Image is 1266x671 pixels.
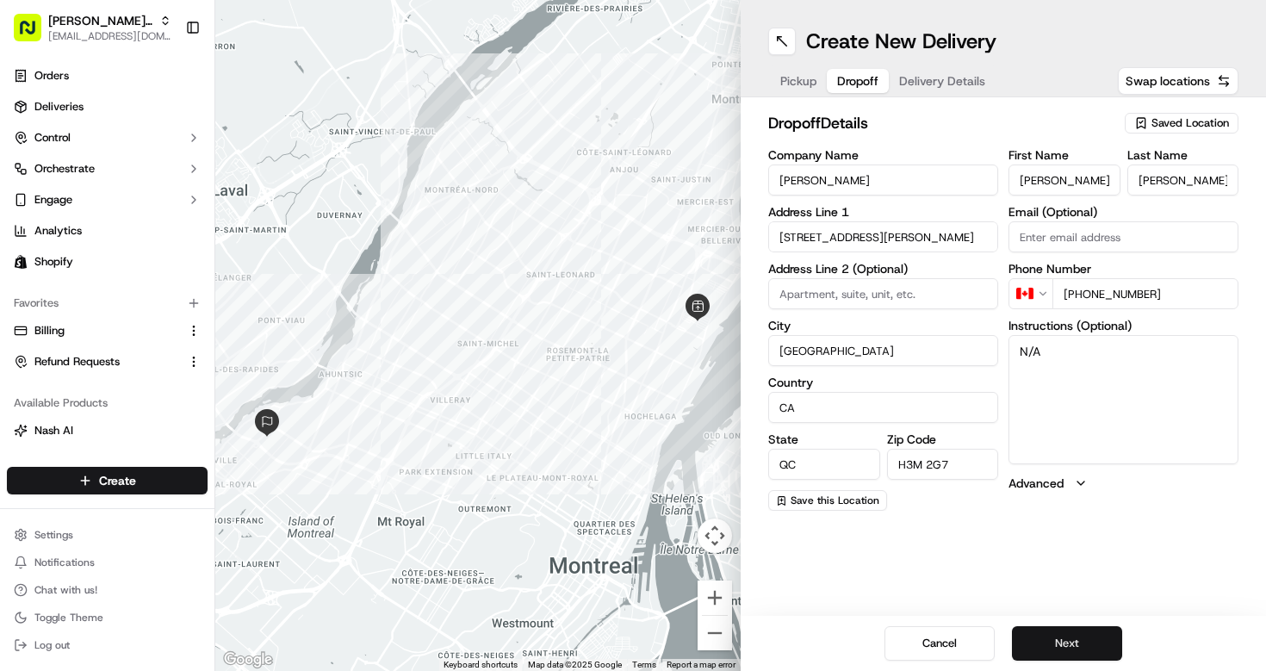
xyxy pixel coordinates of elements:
button: [PERSON_NAME] MTL[EMAIL_ADDRESS][DOMAIN_NAME] [7,7,178,48]
span: Nash AI [34,423,73,438]
button: [EMAIL_ADDRESS][DOMAIN_NAME] [48,29,171,43]
span: [DATE] [152,267,188,281]
span: [PERSON_NAME] [53,267,140,281]
a: Deliveries [7,93,208,121]
input: Enter city [768,335,998,366]
span: [PERSON_NAME] [53,314,140,327]
div: 💻 [146,387,159,401]
label: Advanced [1008,475,1064,492]
span: [DATE] [152,314,188,327]
a: 💻API Documentation [139,378,283,409]
span: Pickup [780,72,816,90]
button: Swap locations [1118,67,1238,95]
div: Available Products [7,389,208,417]
span: Billing [34,323,65,339]
input: Enter first name [1008,165,1120,196]
span: Knowledge Base [34,385,132,402]
button: Start new chat [293,170,313,190]
span: Dropoff [837,72,878,90]
label: Instructions (Optional) [1008,320,1238,332]
span: Notifications [34,556,95,569]
span: Deliveries [34,99,84,115]
a: Refund Requests [14,354,180,370]
span: Saved Location [1151,115,1229,131]
span: Control [34,130,71,146]
img: Masood Aslam [17,297,45,325]
p: Welcome 👋 [17,69,313,96]
label: Country [768,376,998,388]
input: Enter zip code [887,449,999,480]
div: 📗 [17,387,31,401]
img: 4281594248423_2fcf9dad9f2a874258b8_72.png [36,165,67,196]
label: City [768,320,998,332]
button: Nash AI [7,417,208,444]
a: Shopify [7,248,208,276]
textarea: N/A [1008,335,1238,464]
span: Engage [34,192,72,208]
label: Last Name [1127,149,1239,161]
span: Refund Requests [34,354,120,370]
span: Log out [34,638,70,652]
span: Orchestrate [34,161,95,177]
label: Company Name [768,149,998,161]
img: Google [220,649,276,671]
span: Save this Location [791,494,879,507]
button: Notifications [7,550,208,575]
a: Orders [7,62,208,90]
span: Chat with us! [34,583,97,597]
button: Zoom in [698,581,732,615]
a: Analytics [7,217,208,245]
span: Shopify [34,254,73,270]
input: Enter state [768,449,880,480]
button: Control [7,124,208,152]
img: Asif Zaman Khan [17,251,45,278]
label: First Name [1008,149,1120,161]
span: Create [99,472,136,489]
a: Nash AI [14,423,201,438]
input: Enter phone number [1052,278,1238,309]
button: See all [267,221,313,241]
input: Enter company name [768,165,998,196]
button: Engage [7,186,208,214]
input: Enter country [768,392,998,423]
label: Phone Number [1008,263,1238,275]
img: Shopify logo [14,255,28,269]
label: Email (Optional) [1008,206,1238,218]
a: Terms (opens in new tab) [632,660,656,669]
button: Cancel [884,626,995,661]
span: • [143,267,149,281]
div: We're available if you need us! [78,182,237,196]
button: Billing [7,317,208,345]
button: Saved Location [1125,111,1238,135]
a: Report a map error [667,660,735,669]
span: API Documentation [163,385,276,402]
a: Powered byPylon [121,426,208,440]
a: 📗Knowledge Base [10,378,139,409]
div: Past conversations [17,224,115,238]
button: Create [7,467,208,494]
span: • [143,314,149,327]
button: Next [1012,626,1122,661]
div: Start new chat [78,165,282,182]
input: Enter last name [1127,165,1239,196]
button: Save this Location [768,490,887,511]
span: Analytics [34,223,82,239]
button: [PERSON_NAME] MTL [48,12,152,29]
h2: dropoff Details [768,111,1114,135]
span: Toggle Theme [34,611,103,624]
button: Log out [7,633,208,657]
div: Favorites [7,289,208,317]
button: Keyboard shortcuts [444,659,518,671]
label: Address Line 1 [768,206,998,218]
img: 1736555255976-a54dd68f-1ca7-489b-9aae-adbdc363a1c4 [17,165,48,196]
span: Pylon [171,427,208,440]
input: Got a question? Start typing here... [45,111,310,129]
span: Orders [34,68,69,84]
span: Settings [34,528,73,542]
button: Advanced [1008,475,1238,492]
button: Toggle Theme [7,606,208,630]
label: Address Line 2 (Optional) [768,263,998,275]
button: Zoom out [698,616,732,650]
label: Zip Code [887,433,999,445]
